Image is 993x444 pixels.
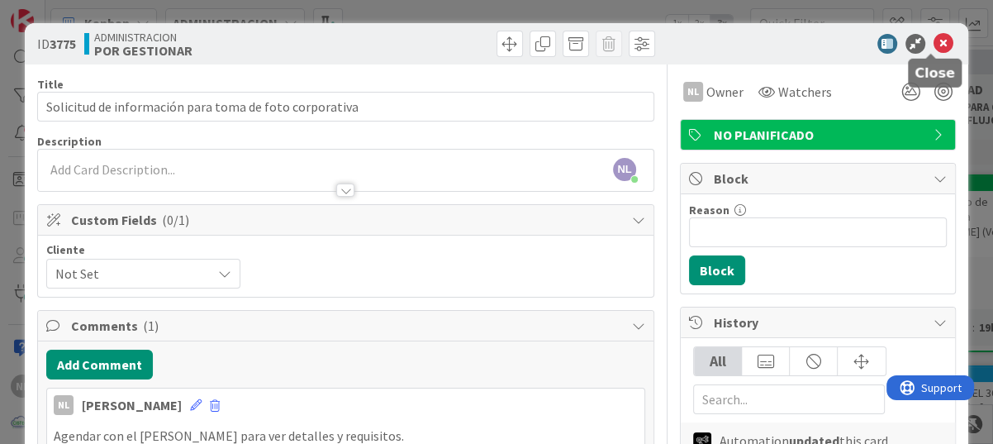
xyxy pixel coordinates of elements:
input: type card name here... [37,92,654,122]
b: POR GESTIONAR [94,44,192,57]
span: ADMINISTRACION [94,31,192,44]
span: History [714,313,925,332]
div: NL [683,82,703,102]
div: NL [54,395,74,415]
span: ( 1 ) [143,317,159,334]
label: Reason [689,203,729,217]
span: ID [37,34,76,54]
span: Custom Fields [71,210,624,230]
h5: Close [915,65,955,81]
div: Cliente [46,244,240,255]
b: 3775 [50,36,76,52]
span: ( 0/1 ) [162,212,189,228]
button: Block [689,255,745,285]
label: Title [37,77,64,92]
span: Watchers [778,82,832,102]
span: Block [714,169,925,189]
button: Add Comment [46,350,153,380]
span: Description [37,134,102,149]
span: Not Set [55,262,203,285]
div: [PERSON_NAME] [82,395,182,415]
span: Comments [71,316,624,336]
span: Owner [706,82,744,102]
input: Search... [693,384,885,414]
span: NL [613,158,636,181]
div: All [694,347,742,375]
span: Support [35,2,75,22]
span: NO PLANIFICADO [714,125,925,145]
